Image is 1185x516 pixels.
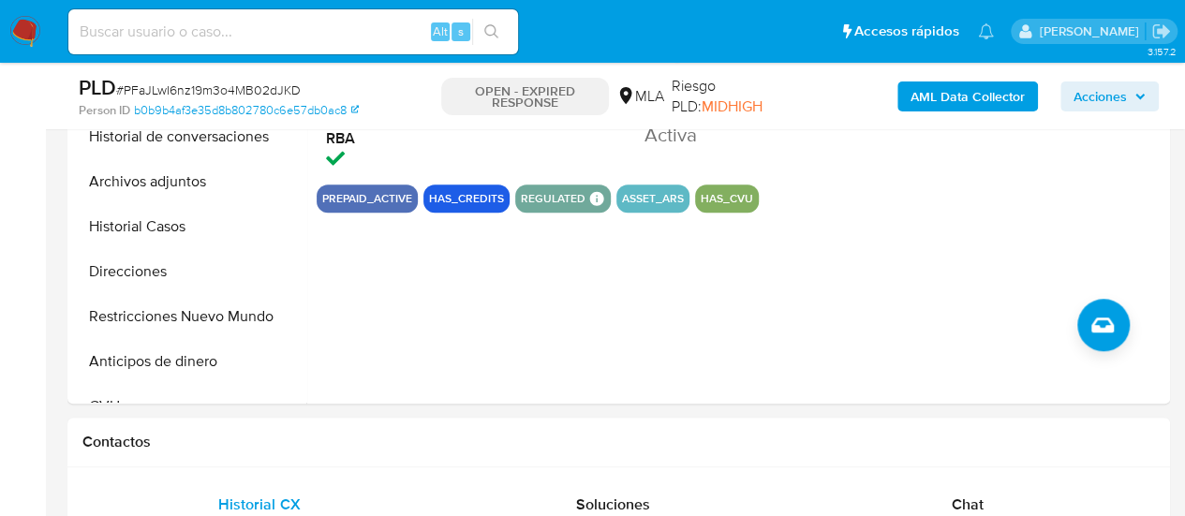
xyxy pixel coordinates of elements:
div: MLA [616,86,664,107]
span: MIDHIGH [702,96,763,117]
h1: Contactos [82,433,1155,451]
a: Notificaciones [978,23,994,39]
button: Restricciones Nuevo Mundo [72,294,306,339]
button: has_cvu [701,195,753,202]
dd: Activa [644,122,838,148]
button: has_credits [429,195,504,202]
b: PLD [79,72,116,102]
span: Acciones [1074,81,1127,111]
span: Soluciones [576,494,650,515]
span: Chat [952,494,984,515]
button: regulated [521,195,585,202]
button: search-icon [472,19,511,45]
span: Historial CX [218,494,300,515]
span: Accesos rápidos [854,22,959,41]
p: gabriela.sanchez@mercadolibre.com [1039,22,1145,40]
button: Acciones [1060,81,1159,111]
dt: RBA [326,128,520,149]
span: # PFaJLwI6nz19m3o4MB02dJKD [116,81,301,99]
button: Historial de conversaciones [72,114,306,159]
input: Buscar usuario o caso... [68,20,518,44]
button: Anticipos de dinero [72,339,306,384]
a: Salir [1151,22,1171,41]
b: Person ID [79,102,130,119]
button: AML Data Collector [897,81,1038,111]
b: AML Data Collector [911,81,1025,111]
p: OPEN - EXPIRED RESPONSE [441,78,609,115]
span: 3.157.2 [1147,44,1176,59]
span: s [458,22,464,40]
button: asset_ars [622,195,684,202]
button: Archivos adjuntos [72,159,306,204]
span: Alt [433,22,448,40]
a: b0b9b4af3e35d8b802780c6e57db0ac8 [134,102,359,119]
button: CVU [72,384,306,429]
button: Historial Casos [72,204,306,249]
button: Direcciones [72,249,306,294]
span: Riesgo PLD: [672,76,796,116]
button: prepaid_active [322,195,412,202]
